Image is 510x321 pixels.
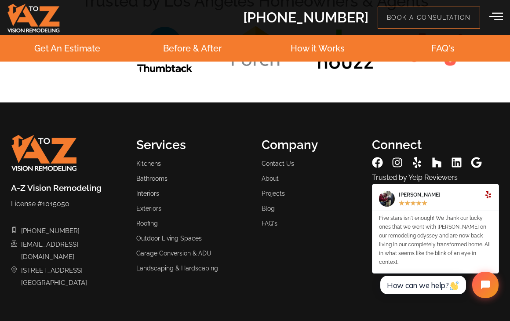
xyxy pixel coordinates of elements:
[136,217,158,230] span: Roofing
[291,43,345,54] a: How it Works
[136,262,218,275] span: Landscaping & Hardscaping
[34,43,100,54] a: Get An Estimate
[136,157,248,170] a: Kitchens
[136,202,248,215] a: Exteriors
[404,199,410,208] i: ★
[136,172,168,185] span: Bathrooms
[262,217,277,230] span: FAQ's
[136,187,159,200] span: Interiors
[484,191,492,208] div: Read More
[136,138,248,153] h3: Services
[371,264,506,306] iframe: Tidio Chat
[262,138,359,153] h3: Company
[262,187,359,200] a: Projects
[262,202,359,215] a: Blog
[399,191,441,199] span: [PERSON_NAME]
[136,217,248,230] a: Roofing
[378,7,480,29] a: Book a Consultation
[262,187,285,200] span: Projects
[262,217,359,230] a: FAQ's
[410,199,416,208] i: ★
[399,199,404,208] i: ★
[136,232,202,245] span: Outdoor Living Spaces
[19,225,80,237] span: [PHONE_NUMBER]
[416,199,422,208] i: ★
[19,264,87,289] span: [STREET_ADDRESS] [GEOGRAPHIC_DATA]​
[262,202,275,215] span: Blog
[136,157,161,170] span: Kitchens
[11,184,123,192] h2: A-Z Vision Remodeling
[262,157,294,170] span: Contact Us
[136,187,248,200] a: Interiors
[372,184,499,274] div: 2 / 3
[431,43,455,54] a: FAQ's
[136,247,248,260] a: Garage Conversion & ADU
[372,173,499,182] h4: Trusted by Yelp Reviewers
[262,172,359,185] a: About
[379,191,395,207] img: Shane M.
[136,172,248,185] a: Bathrooms
[379,214,492,266] div: Five stars isn't enough! We thank our lucky ones that we went with [PERSON_NAME] on our remodelin...
[372,184,499,291] div: Slides
[136,247,211,260] span: Garage Conversion & ADU
[11,200,69,208] span: License #1015050
[262,157,359,170] a: Contact Us
[387,14,471,22] span: Book a Consultation
[163,43,222,54] a: Before & After
[422,199,427,208] i: ★
[243,11,368,25] h2: [PHONE_NUMBER]
[136,262,248,275] a: Landscaping & Hardscaping
[136,202,161,215] span: Exteriors
[372,138,499,153] h3: Connect
[262,172,279,185] span: About
[136,232,248,245] a: Outdoor Living Spaces
[19,238,124,263] span: [EMAIL_ADDRESS][DOMAIN_NAME]​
